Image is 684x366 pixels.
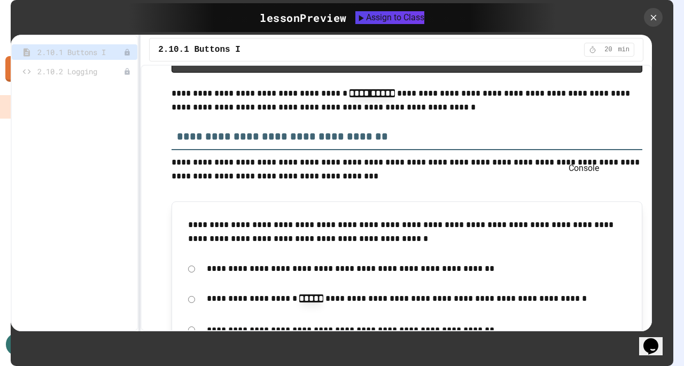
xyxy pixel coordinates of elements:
div: Unpublished [123,68,131,75]
button: Assign to Class [355,11,424,24]
span: 20 [600,45,617,54]
span: 2.10.2 Logging [37,66,123,77]
span: 2.10.1 Buttons I [158,43,240,56]
div: Console [569,162,599,175]
iframe: chat widget [639,323,673,355]
div: Unpublished [123,49,131,56]
span: min [618,45,629,54]
div: lesson Preview [260,10,347,26]
span: 2.10.1 Buttons I [37,46,123,58]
